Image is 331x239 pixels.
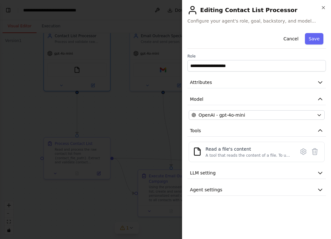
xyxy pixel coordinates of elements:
[193,147,202,156] img: FileReadTool
[298,146,309,157] button: Configure tool
[190,170,216,176] span: LLM setting
[187,54,326,59] label: Role
[189,110,325,120] button: OpenAI - gpt-4o-mini
[187,93,326,105] button: Model
[187,18,326,24] span: Configure your agent's role, goal, backstory, and model settings.
[190,127,201,134] span: Tools
[280,33,302,44] button: Cancel
[309,146,321,157] button: Delete tool
[187,125,326,137] button: Tools
[206,146,291,152] div: Read a file's content
[187,167,326,179] button: LLM setting
[190,79,212,85] span: Attributes
[190,96,203,102] span: Model
[206,153,291,158] div: A tool that reads the content of a file. To use this tool, provide a 'file_path' parameter with t...
[199,112,245,118] span: OpenAI - gpt-4o-mini
[190,187,222,193] span: Agent settings
[187,184,326,196] button: Agent settings
[187,77,326,88] button: Attributes
[305,33,323,44] button: Save
[187,5,326,15] h2: Editing Contact List Processor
